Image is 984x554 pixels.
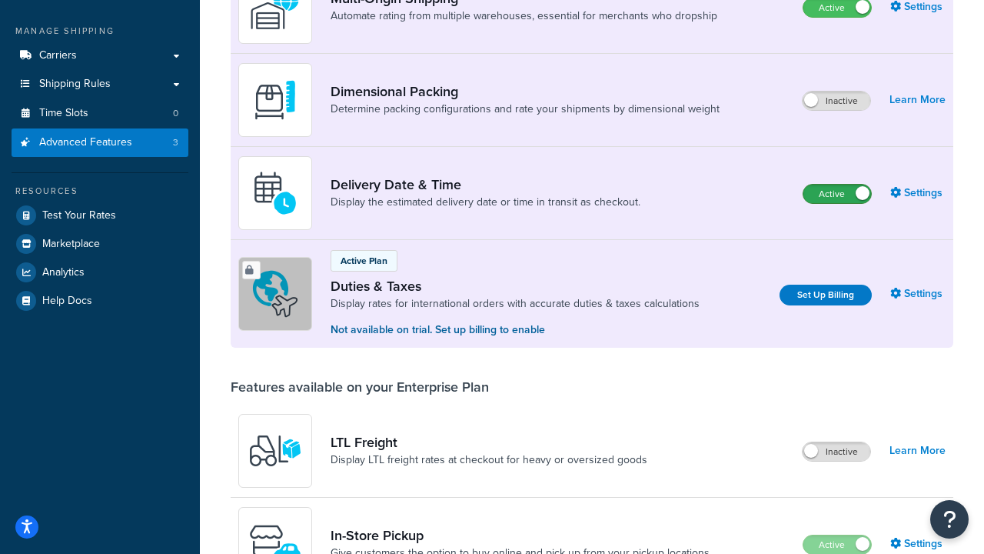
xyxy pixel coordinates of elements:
div: Features available on your Enterprise Plan [231,379,489,395]
span: 3 [173,136,178,149]
label: Inactive [803,92,870,110]
span: 0 [173,107,178,120]
a: Display the estimated delivery date or time in transit as checkout. [331,195,640,210]
a: Learn More [889,89,946,111]
img: DTVBYsAAAAAASUVORK5CYII= [248,73,302,127]
a: Set Up Billing [780,285,872,305]
a: Display rates for international orders with accurate duties & taxes calculations [331,296,700,312]
p: Active Plan [341,254,387,268]
a: Settings [890,283,946,305]
a: Determine packing configurations and rate your shipments by dimensional weight [331,102,720,117]
span: Shipping Rules [39,78,111,91]
a: Analytics [12,259,188,286]
a: Shipping Rules [12,70,188,98]
span: Carriers [39,49,77,62]
span: Analytics [42,266,85,279]
a: Automate rating from multiple warehouses, essential for merchants who dropship [331,8,717,24]
p: Not available on trial. Set up billing to enable [331,322,700,339]
li: Advanced Features [12,128,188,157]
a: Test Your Rates [12,202,188,229]
a: Time Slots0 [12,99,188,128]
a: Settings [890,182,946,204]
a: Duties & Taxes [331,278,700,295]
a: Marketplace [12,230,188,258]
label: Active [803,185,871,203]
a: Display LTL freight rates at checkout for heavy or oversized goods [331,452,647,468]
img: y79ZsPf0fXUFUhFXDzUgf+ktZg5F2+ohG75+v3d2s1D9TjoU8PiyCIluIjV41seZevKCRuEjTPPOKHJsQcmKCXGdfprl3L4q7... [248,424,302,478]
a: Help Docs [12,287,188,315]
a: Learn More [889,440,946,462]
li: Time Slots [12,99,188,128]
div: Manage Shipping [12,25,188,38]
a: Dimensional Packing [331,83,720,100]
button: Open Resource Center [930,500,969,539]
span: Advanced Features [39,136,132,149]
img: gfkeb5ejjkALwAAAABJRU5ErkJggg== [248,166,302,220]
a: LTL Freight [331,434,647,451]
span: Time Slots [39,107,88,120]
span: Help Docs [42,295,92,308]
a: Advanced Features3 [12,128,188,157]
div: Resources [12,185,188,198]
span: Marketplace [42,238,100,251]
span: Test Your Rates [42,209,116,222]
a: In-Store Pickup [331,527,710,544]
a: Carriers [12,42,188,70]
label: Inactive [803,442,870,461]
a: Delivery Date & Time [331,176,640,193]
